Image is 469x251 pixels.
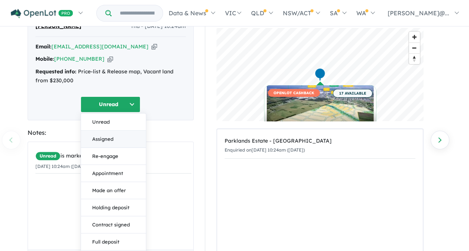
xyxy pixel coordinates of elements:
[81,96,140,112] button: Unread
[54,55,104,62] a: [PHONE_NUMBER]
[314,68,325,82] div: Map marker
[107,55,113,63] button: Copy
[35,43,51,50] strong: Email:
[409,54,420,64] span: Reset bearing to north
[11,9,73,18] img: Openlot PRO Logo White
[216,28,423,121] canvas: Map
[35,163,89,169] small: [DATE] 10:24am ([DATE])
[388,9,449,17] span: [PERSON_NAME]@...
[264,85,376,141] a: OPENLOT CASHBACK 17 AVAILABLE
[35,152,191,161] div: is marked.
[81,130,146,147] button: Assigned
[81,147,146,165] button: Re-engage
[35,67,186,85] div: Price-list & Release map, Vacant land from $230,000
[151,43,157,51] button: Copy
[409,32,420,42] button: Zoom in
[225,137,415,146] div: Parklands Estate - [GEOGRAPHIC_DATA]
[225,147,305,153] small: Enquiried on [DATE] 10:24am ([DATE])
[81,233,146,250] button: Full deposit
[28,128,194,138] div: Notes:
[35,55,54,62] strong: Mobile:
[81,165,146,182] button: Appointment
[333,89,372,98] span: 17 AVAILABLE
[268,89,320,97] span: OPENLOT CASHBACK
[113,5,161,21] input: Try estate name, suburb, builder or developer
[409,42,420,53] button: Zoom out
[81,216,146,233] button: Contract signed
[409,53,420,64] button: Reset bearing to north
[81,113,146,130] button: Unread
[35,68,76,75] strong: Requested info:
[51,43,148,50] a: [EMAIL_ADDRESS][DOMAIN_NAME]
[225,133,415,159] a: Parklands Estate - [GEOGRAPHIC_DATA]Enquiried on[DATE] 10:24am ([DATE])
[35,152,60,161] span: Unread
[81,199,146,216] button: Holding deposit
[81,182,146,199] button: Made an offer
